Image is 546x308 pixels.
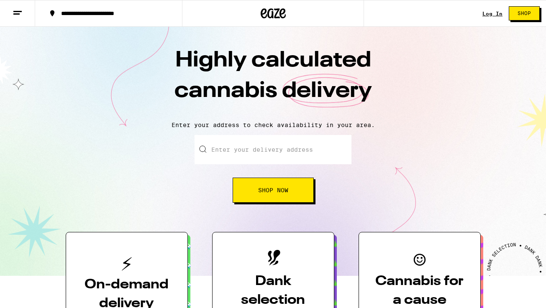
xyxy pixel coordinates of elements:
input: Enter your delivery address [195,135,351,164]
button: Shop Now [233,178,314,203]
a: Shop [502,6,546,20]
p: Enter your address to check availability in your area. [8,122,538,128]
h1: Highly calculated cannabis delivery [127,46,420,115]
a: Log In [482,11,502,16]
span: Shop Now [258,187,288,193]
button: Shop [509,6,540,20]
span: Shop [518,11,531,16]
